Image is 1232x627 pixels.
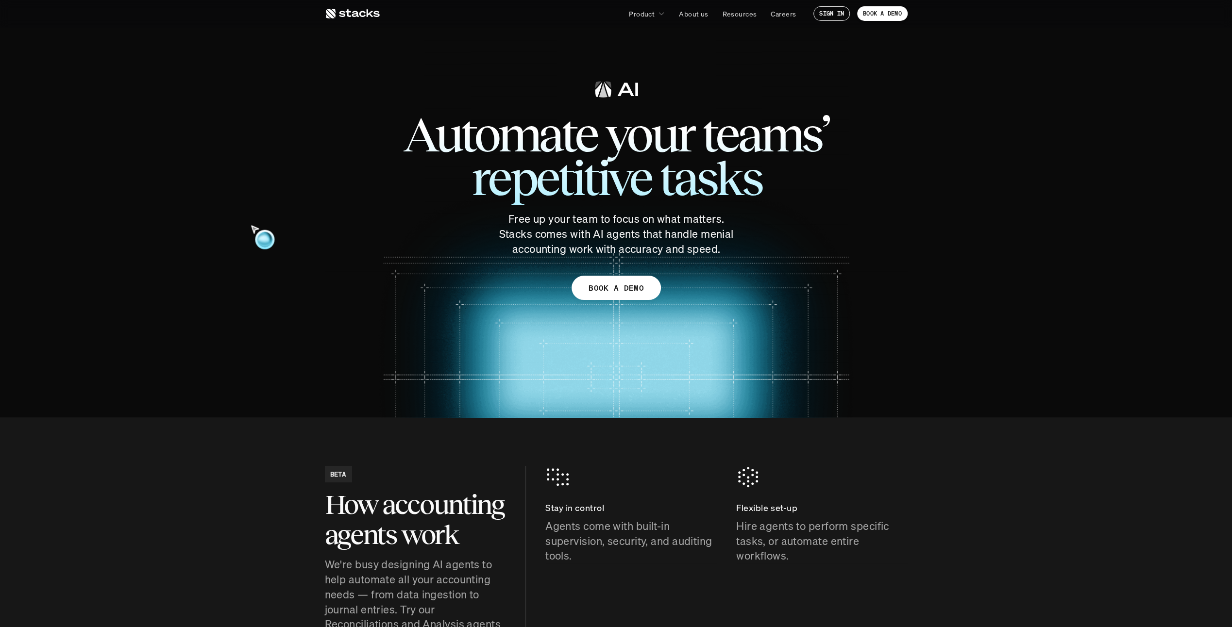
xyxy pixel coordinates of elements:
[736,519,908,563] p: Hire agents to perform specific tasks, or automate entire workflows.
[545,519,717,563] p: Agents come with built-in supervision, security, and auditing tools.
[813,6,850,21] a: SIGN IN
[857,6,908,21] a: BOOK A DEMO
[765,5,802,22] a: Careers
[115,185,157,192] a: Privacy Policy
[572,276,661,300] a: BOOK A DEMO
[819,10,844,17] p: SIGN IN
[325,490,506,549] h2: How accounting agents work
[716,5,762,22] a: Resources
[722,9,757,19] p: Resources
[771,9,796,19] p: Careers
[673,5,714,22] a: About us
[495,212,738,256] p: Free up your team to focus on what matters. Stacks comes with AI agents that handle menial accoun...
[629,9,655,19] p: Product
[863,10,902,17] p: BOOK A DEMO
[589,281,644,295] p: BOOK A DEMO
[545,501,717,515] p: Stay in control
[736,501,908,515] p: Flexible set-up
[679,9,708,19] p: About us
[364,103,869,210] span: Automate your teams’ repetitive tasks
[330,469,346,479] h2: BETA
